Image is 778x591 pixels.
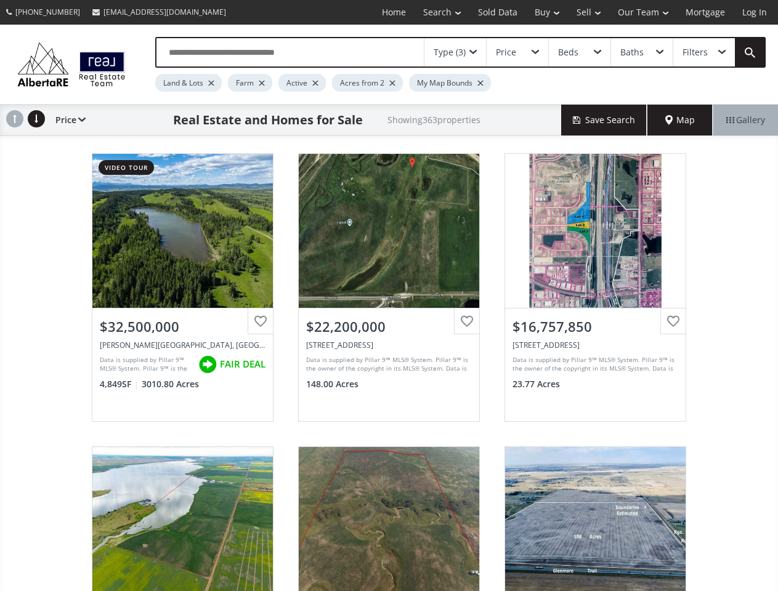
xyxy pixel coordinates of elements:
[513,355,675,374] div: Data is supplied by Pillar 9™ MLS® System. Pillar 9™ is the owner of the copyright in its MLS® Sy...
[49,105,86,135] div: Price
[306,340,472,350] div: 13105 24 Street NE, Calgary, AB T3K5J5
[100,340,265,350] div: Scott Lake Ranch, Rural Rocky View County, AB T3Z 2L4
[647,105,713,135] div: Map
[142,378,199,390] span: 3010.80 Acres
[278,74,326,92] div: Active
[683,48,708,57] div: Filters
[195,352,220,377] img: rating icon
[306,378,359,390] span: 148.00 Acres
[513,317,678,336] div: $16,757,850
[665,114,695,126] span: Map
[620,48,644,57] div: Baths
[100,355,192,374] div: Data is supplied by Pillar 9™ MLS® System. Pillar 9™ is the owner of the copyright in its MLS® Sy...
[15,7,80,17] span: [PHONE_NUMBER]
[306,317,472,336] div: $22,200,000
[492,141,699,434] a: $16,757,850[STREET_ADDRESS]Data is supplied by Pillar 9™ MLS® System. Pillar 9™ is the owner of t...
[12,39,131,89] img: Logo
[713,105,778,135] div: Gallery
[387,115,480,124] h2: Showing 363 properties
[496,48,516,57] div: Price
[173,111,363,129] h1: Real Estate and Homes for Sale
[513,378,560,390] span: 23.77 Acres
[100,317,265,336] div: $32,500,000
[100,378,139,390] span: 4,849 SF
[558,48,578,57] div: Beds
[409,74,491,92] div: My Map Bounds
[434,48,466,57] div: Type (3)
[228,74,272,92] div: Farm
[513,340,678,350] div: 10646 74 Street SE, Calgary, AB T2C 5P5
[306,355,469,374] div: Data is supplied by Pillar 9™ MLS® System. Pillar 9™ is the owner of the copyright in its MLS® Sy...
[561,105,647,135] button: Save Search
[332,74,403,92] div: Acres from 2
[103,7,226,17] span: [EMAIL_ADDRESS][DOMAIN_NAME]
[286,141,492,434] a: $22,200,000[STREET_ADDRESS]Data is supplied by Pillar 9™ MLS® System. Pillar 9™ is the owner of t...
[220,358,265,371] span: FAIR DEAL
[155,74,222,92] div: Land & Lots
[79,141,286,434] a: video tour$32,500,000[PERSON_NAME][GEOGRAPHIC_DATA], [GEOGRAPHIC_DATA], [GEOGRAPHIC_DATA] T3Z 2L4...
[726,114,765,126] span: Gallery
[86,1,232,23] a: [EMAIL_ADDRESS][DOMAIN_NAME]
